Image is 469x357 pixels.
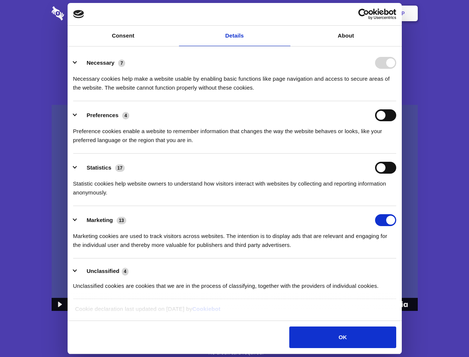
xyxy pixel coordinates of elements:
span: 4 [122,268,129,275]
label: Marketing [87,217,113,223]
a: Contact [301,2,335,25]
a: About [290,26,402,46]
a: Pricing [218,2,250,25]
span: 13 [117,217,126,224]
div: Marketing cookies are used to track visitors across websites. The intention is to display ads tha... [73,226,396,250]
button: Necessary (7) [73,57,130,69]
a: Cookiebot [192,306,221,312]
div: Cookie declaration last updated on [DATE] by [69,305,400,319]
a: Details [179,26,290,46]
a: Usercentrics Cookiebot - opens in a new window [331,9,396,20]
span: 4 [122,112,129,119]
h4: Auto-redaction of sensitive data, encrypted data sharing and self-destructing private chats. Shar... [52,68,418,92]
img: logo [73,10,84,18]
iframe: Drift Widget Chat Controller [432,320,460,348]
button: Unclassified (4) [73,267,133,276]
div: Statistic cookies help website owners to understand how visitors interact with websites by collec... [73,174,396,197]
img: logo-wordmark-white-trans-d4663122ce5f474addd5e946df7df03e33cb6a1c49d2221995e7729f52c070b2.svg [52,6,115,20]
label: Necessary [87,59,114,66]
div: Unclassified cookies are cookies that we are in the process of classifying, together with the pro... [73,276,396,290]
div: Preference cookies enable a website to remember information that changes the way the website beha... [73,121,396,145]
button: Play Video [52,298,67,311]
button: OK [289,327,396,348]
label: Preferences [87,112,118,118]
button: Preferences (4) [73,109,134,121]
div: Necessary cookies help make a website usable by enabling basic functions like page navigation and... [73,69,396,92]
label: Statistics [87,164,111,171]
button: Marketing (13) [73,214,131,226]
button: Statistics (17) [73,162,130,174]
span: 7 [118,59,125,67]
a: Consent [68,26,179,46]
h1: Eliminate Slack Data Loss. [52,33,418,60]
span: 17 [115,164,125,172]
a: Login [337,2,369,25]
img: Sharesecret [52,105,418,311]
